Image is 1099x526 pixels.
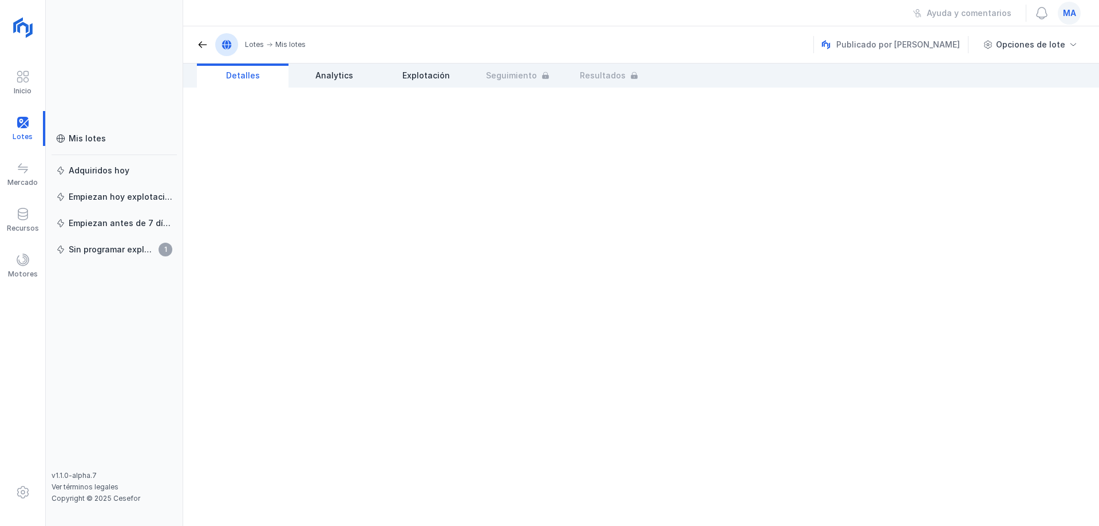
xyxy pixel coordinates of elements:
[996,39,1065,50] div: Opciones de lote
[821,40,831,49] img: nemus.svg
[69,191,172,203] div: Empiezan hoy explotación
[52,494,177,503] div: Copyright © 2025 Cesefor
[52,471,177,480] div: v1.1.0-alpha.7
[245,40,264,49] div: Lotes
[486,70,537,81] span: Seguimiento
[52,239,177,260] a: Sin programar explotación1
[906,3,1019,23] button: Ayuda y comentarios
[927,7,1011,19] div: Ayuda y comentarios
[69,244,155,255] div: Sin programar explotación
[315,70,353,81] span: Analytics
[821,36,970,53] div: Publicado por [PERSON_NAME]
[159,243,172,256] span: 1
[69,165,129,176] div: Adquiridos hoy
[52,187,177,207] a: Empiezan hoy explotación
[9,13,37,42] img: logoRight.svg
[8,270,38,279] div: Motores
[52,128,177,149] a: Mis lotes
[52,483,118,491] a: Ver términos legales
[472,64,563,88] a: Seguimiento
[69,217,172,229] div: Empiezan antes de 7 días
[7,178,38,187] div: Mercado
[402,70,450,81] span: Explotación
[380,64,472,88] a: Explotación
[52,213,177,234] a: Empiezan antes de 7 días
[288,64,380,88] a: Analytics
[1063,7,1076,19] span: ma
[580,70,626,81] span: Resultados
[69,133,106,144] div: Mis lotes
[226,70,260,81] span: Detalles
[14,86,31,96] div: Inicio
[197,64,288,88] a: Detalles
[52,160,177,181] a: Adquiridos hoy
[563,64,655,88] a: Resultados
[7,224,39,233] div: Recursos
[275,40,306,49] div: Mis lotes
